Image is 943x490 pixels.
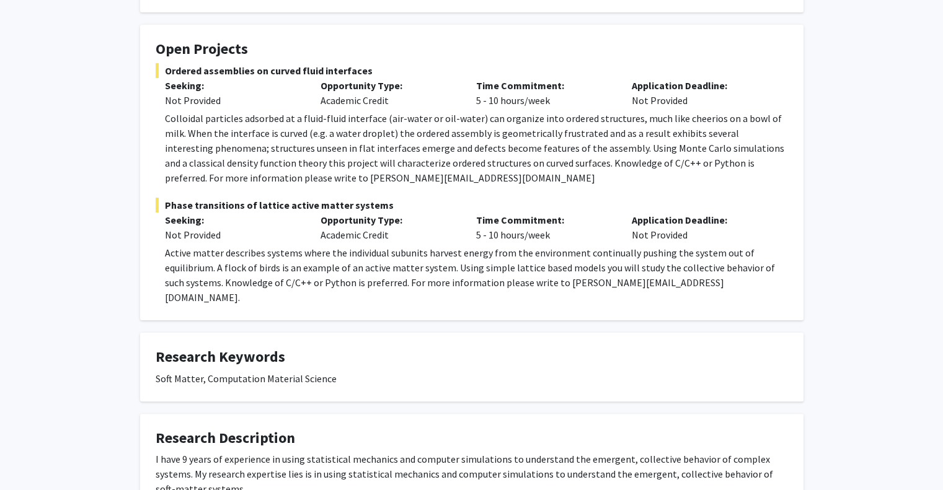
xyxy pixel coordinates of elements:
[165,93,302,108] div: Not Provided
[311,78,467,108] div: Academic Credit
[156,371,788,386] div: Soft Matter, Computation Material Science
[467,78,622,108] div: 5 - 10 hours/week
[156,348,788,366] h4: Research Keywords
[632,78,769,93] p: Application Deadline:
[321,212,458,227] p: Opportunity Type:
[165,78,302,93] p: Seeking:
[476,78,613,93] p: Time Commitment:
[156,429,788,447] h4: Research Description
[622,78,778,108] div: Not Provided
[632,212,769,227] p: Application Deadline:
[311,212,467,242] div: Academic Credit
[165,245,788,305] p: Active matter describes systems where the individual subunits harvest energy from the environment...
[165,227,302,242] div: Not Provided
[622,212,778,242] div: Not Provided
[156,198,788,212] span: Phase transitions of lattice active matter systems
[476,212,613,227] p: Time Commitment:
[9,434,53,481] iframe: Chat
[467,212,622,242] div: 5 - 10 hours/week
[321,78,458,93] p: Opportunity Type:
[165,212,302,227] p: Seeking:
[165,111,788,185] p: Colloidal particles adsorbed at a fluid-fluid interface (air-water or oil-water) can organize int...
[156,40,788,58] h4: Open Projects
[156,63,788,78] span: Ordered assemblies on curved fluid interfaces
